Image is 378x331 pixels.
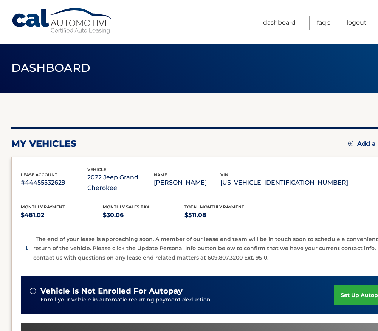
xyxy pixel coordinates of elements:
span: vin [220,172,228,177]
span: name [154,172,167,177]
a: Dashboard [263,16,296,30]
p: [US_VEHICLE_IDENTIFICATION_NUMBER] [220,177,348,188]
p: [PERSON_NAME] [154,177,220,188]
p: Enroll your vehicle in automatic recurring payment deduction. [40,296,334,304]
p: $30.06 [103,210,185,221]
p: #44455532629 [21,177,87,188]
span: lease account [21,172,57,177]
p: $481.02 [21,210,103,221]
span: vehicle is not enrolled for autopay [40,286,183,296]
span: Monthly Payment [21,204,65,210]
span: Monthly sales Tax [103,204,149,210]
a: FAQ's [317,16,330,30]
span: vehicle [87,167,106,172]
img: alert-white.svg [30,288,36,294]
p: 2022 Jeep Grand Cherokee [87,172,154,193]
p: $511.08 [184,210,266,221]
a: Cal Automotive [11,8,113,34]
span: Total Monthly Payment [184,204,244,210]
h2: my vehicles [11,138,77,149]
a: Logout [347,16,367,30]
span: Dashboard [11,61,91,75]
img: add.svg [348,141,353,146]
